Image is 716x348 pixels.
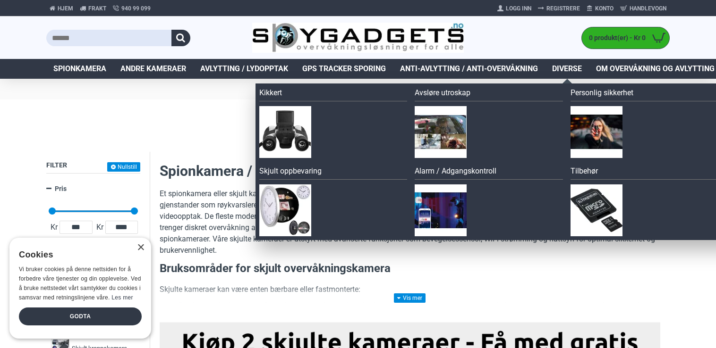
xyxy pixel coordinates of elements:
span: Hjem [58,4,73,13]
a: Kikkert [259,87,408,101]
span: Anti-avlytting / Anti-overvåkning [400,63,538,75]
span: Om overvåkning og avlytting [596,63,715,75]
span: Konto [595,4,614,13]
a: Handlevogn [617,1,670,16]
span: Kr [94,222,105,233]
div: Cookies [19,245,136,265]
span: Logg Inn [506,4,531,13]
img: Skjult oppbevaring [259,184,311,236]
a: Pris [46,181,140,197]
a: GPS Tracker Sporing [295,59,393,79]
p: Et spionkamera eller skjult kamera, også kalt Spy Camera på engelsk, er et lite overvåkningskamer... [160,188,660,256]
h2: Spionkamera / skjult kamera - Alt du trenger å vite [160,161,660,181]
img: Avsløre utroskap [415,106,467,158]
img: Alarm / Adgangskontroll [415,184,467,236]
a: 0 produkt(er) - Kr 0 [582,27,669,49]
img: Tilbehør [571,184,622,236]
span: GPS Tracker Sporing [302,63,386,75]
a: Skjult oppbevaring [259,166,408,180]
span: Kr [49,222,60,233]
a: Logg Inn [494,1,535,16]
img: Kikkert [259,106,311,158]
h3: Bruksområder for skjult overvåkningskamera [160,261,660,277]
span: 0 produkt(er) - Kr 0 [582,33,648,43]
span: Filter [46,161,67,169]
span: Registrere [546,4,580,13]
span: Frakt [88,4,106,13]
span: Vi bruker cookies på denne nettsiden for å forbedre våre tjenester og din opplevelse. Ved å bruke... [19,266,141,300]
a: Alarm / Adgangskontroll [415,166,563,180]
span: Handlevogn [630,4,666,13]
span: Spionkamera [53,63,106,75]
a: Les mer, opens a new window [111,294,133,301]
img: Personlig sikkerhet [571,106,622,158]
div: Godta [19,307,142,325]
span: Andre kameraer [120,63,186,75]
strong: Bærbare spionkameraer: [179,301,264,310]
img: SpyGadgets.no [252,23,464,53]
a: Anti-avlytting / Anti-overvåkning [393,59,545,79]
button: Nullstill [107,162,140,172]
li: Disse kan tas med overalt og brukes til skjult filming i situasjoner der diskresjon er nødvendig ... [179,300,660,323]
a: Diverse [545,59,589,79]
a: Avlytting / Lydopptak [193,59,295,79]
span: Avlytting / Lydopptak [200,63,288,75]
span: Diverse [552,63,582,75]
a: Spionkamera [46,59,113,79]
p: Skjulte kameraer kan være enten bærbare eller fastmonterte: [160,284,660,295]
div: Close [137,244,144,251]
a: Registrere [535,1,583,16]
a: Andre kameraer [113,59,193,79]
span: Spionkamera [46,114,670,138]
a: Avsløre utroskap [415,87,563,101]
span: 940 99 099 [121,4,151,13]
a: Konto [583,1,617,16]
